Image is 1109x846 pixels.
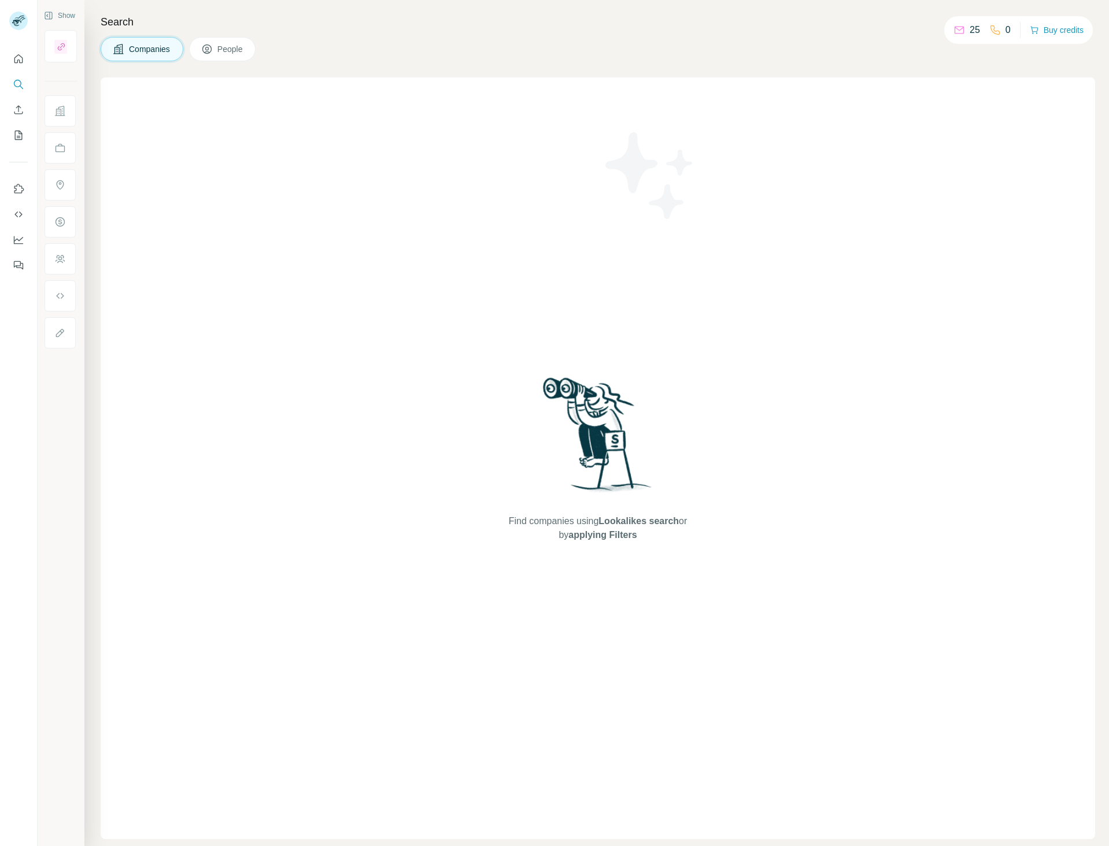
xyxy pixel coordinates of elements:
[9,125,28,146] button: My lists
[129,43,171,55] span: Companies
[9,74,28,95] button: Search
[538,374,658,503] img: Surfe Illustration - Woman searching with binoculars
[36,7,83,24] button: Show
[9,255,28,276] button: Feedback
[101,14,1095,30] h4: Search
[9,179,28,199] button: Use Surfe on LinkedIn
[9,229,28,250] button: Dashboard
[598,516,679,526] span: Lookalikes search
[505,514,690,542] span: Find companies using or by
[9,204,28,225] button: Use Surfe API
[217,43,244,55] span: People
[9,99,28,120] button: Enrich CSV
[9,49,28,69] button: Quick start
[1030,22,1084,38] button: Buy credits
[598,124,702,228] img: Surfe Illustration - Stars
[568,530,637,540] span: applying Filters
[970,23,980,37] p: 25
[1006,23,1011,37] p: 0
